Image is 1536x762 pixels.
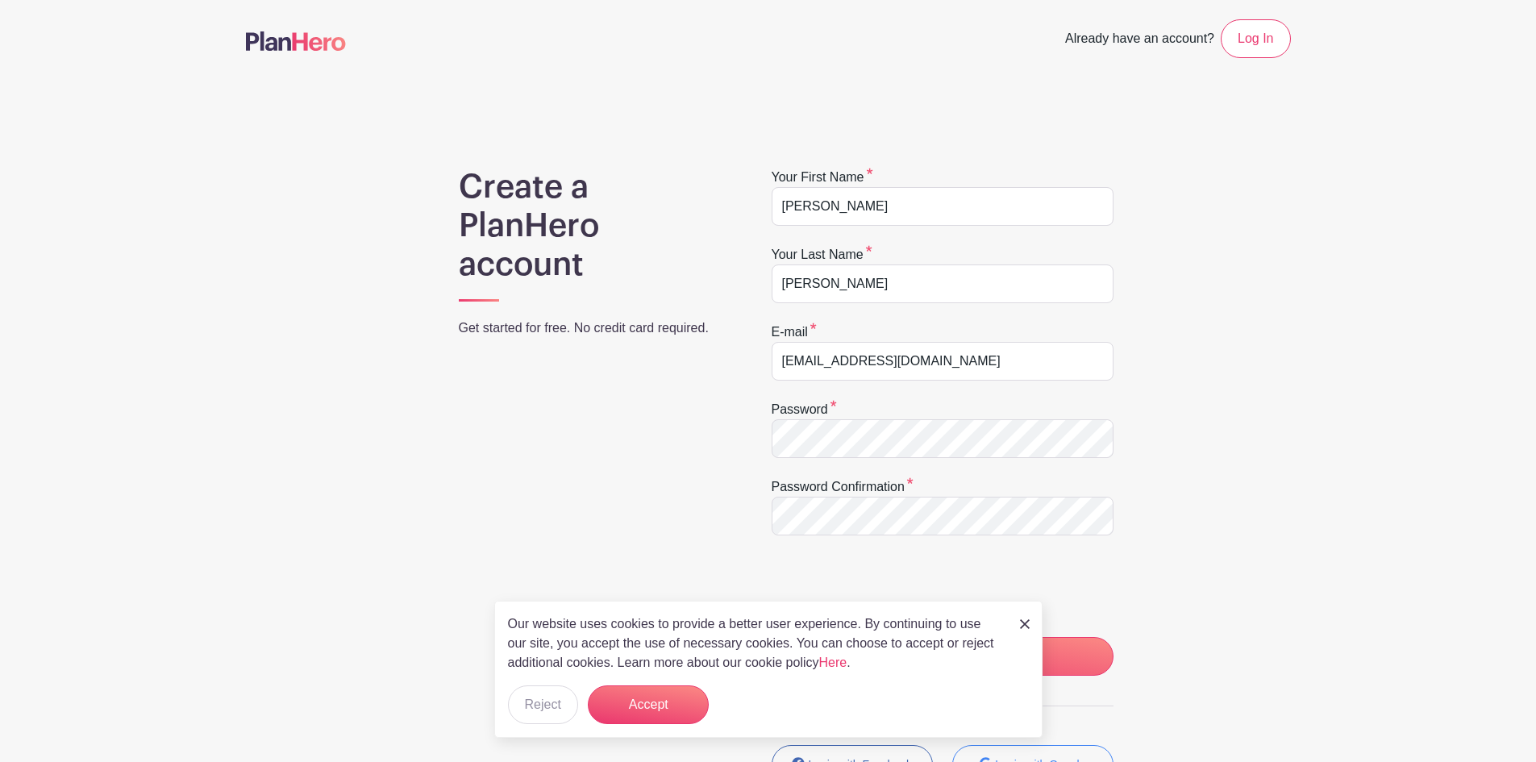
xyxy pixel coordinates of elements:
span: Already have an account? [1065,23,1214,58]
img: logo-507f7623f17ff9eddc593b1ce0a138ce2505c220e1c5a4e2b4648c50719b7d32.svg [246,31,346,51]
a: Here [819,656,847,669]
p: Our website uses cookies to provide a better user experience. By continuing to use our site, you ... [508,614,1003,672]
label: Your first name [772,168,873,187]
p: Get started for free. No credit card required. [459,319,730,338]
iframe: reCAPTCHA [772,555,1017,618]
input: e.g. julie@eventco.com [772,342,1113,381]
label: Password [772,400,837,419]
label: E-mail [772,323,817,342]
input: e.g. Smith [772,264,1113,303]
button: Accept [588,685,709,724]
label: Your last name [772,245,872,264]
a: Log In [1221,19,1290,58]
img: close_button-5f87c8562297e5c2d7936805f587ecaba9071eb48480494691a3f1689db116b3.svg [1020,619,1030,629]
h1: Create a PlanHero account [459,168,730,284]
label: Password confirmation [772,477,914,497]
button: Reject [508,685,578,724]
input: e.g. Julie [772,187,1113,226]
